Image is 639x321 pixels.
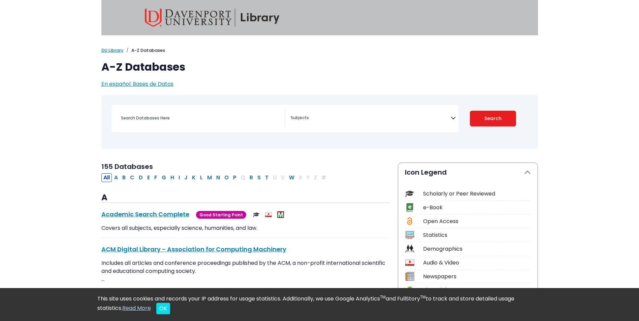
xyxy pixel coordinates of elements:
[405,286,414,295] img: Icon Financial Report
[152,173,159,182] button: Filter Results F
[470,111,516,127] button: Submit for Search Results
[168,173,176,182] button: Filter Results H
[231,173,238,182] button: Filter Results P
[128,173,136,182] button: Filter Results C
[405,203,414,212] img: Icon e-Book
[380,294,386,300] sup: TM
[405,258,414,267] img: Icon Audio & Video
[190,173,198,182] button: Filter Results K
[124,47,165,54] li: A-Z Databases
[101,47,124,53] a: DU Library
[196,211,246,219] span: Good Starting Point
[205,173,214,182] button: Filter Results M
[291,116,451,121] textarea: Search
[101,259,390,283] p: Includes all articles and conference proceedings published by the ACM, a non-profit international...
[122,304,151,312] a: Read More
[101,80,173,88] a: En español: Bases de Datos
[277,211,284,218] img: MeL (Michigan electronic Library)
[287,173,296,182] button: Filter Results W
[253,211,260,218] img: Scholarly or Peer Reviewed
[423,231,531,239] div: Statistics
[423,273,531,281] div: Newspapers
[101,193,390,203] h3: A
[101,47,538,54] nav: breadcrumb
[222,173,231,182] button: Filter Results O
[405,244,414,253] img: Icon Demographics
[248,173,255,182] button: Filter Results R
[101,173,329,181] div: Alpha-list to filter by first letter of database name
[423,286,531,294] div: Financial Report
[101,210,189,218] a: Academic Search Complete
[101,245,286,253] a: ACM Digital Library - Association for Computing Machinery
[101,61,538,73] h1: A-Z Databases
[160,173,168,182] button: Filter Results G
[398,163,538,182] button: Icon Legend
[156,303,170,314] button: Close
[406,217,414,226] img: Icon Open Access
[214,173,222,182] button: Filter Results N
[255,173,263,182] button: Filter Results S
[145,8,280,27] img: Davenport University Library
[112,173,120,182] button: Filter Results A
[405,189,414,198] img: Icon Scholarly or Peer Reviewed
[177,173,182,182] button: Filter Results I
[101,162,153,171] span: 155 Databases
[420,294,426,300] sup: TM
[117,113,285,123] input: Search database by title or keyword
[423,259,531,267] div: Audio & Video
[423,245,531,253] div: Demographics
[182,173,190,182] button: Filter Results J
[101,173,112,182] button: All
[101,224,390,232] p: Covers all subjects, especially science, humanities, and law.
[423,204,531,212] div: e-Book
[101,95,538,149] nav: Search filters
[120,173,128,182] button: Filter Results B
[97,295,542,314] div: This site uses cookies and records your IP address for usage statistics. Additionally, we use Goo...
[423,190,531,198] div: Scholarly or Peer Reviewed
[198,173,205,182] button: Filter Results L
[137,173,145,182] button: Filter Results D
[265,211,272,218] img: Audio & Video
[405,272,414,281] img: Icon Newspapers
[405,230,414,240] img: Icon Statistics
[263,173,270,182] button: Filter Results T
[145,173,152,182] button: Filter Results E
[423,217,531,225] div: Open Access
